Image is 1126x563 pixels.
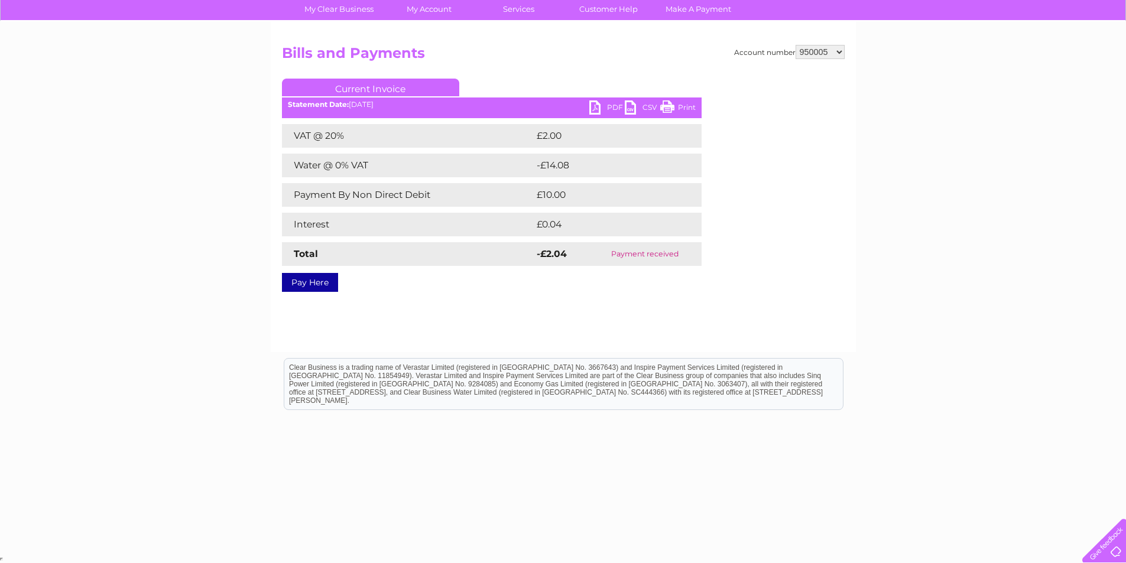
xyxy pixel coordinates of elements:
[589,100,625,118] a: PDF
[284,6,843,57] div: Clear Business is a trading name of Verastar Limited (registered in [GEOGRAPHIC_DATA] No. 3667643...
[625,100,660,118] a: CSV
[660,100,696,118] a: Print
[534,213,674,236] td: £0.04
[1023,50,1040,59] a: Blog
[537,248,567,259] strong: -£2.04
[282,273,338,292] a: Pay Here
[294,248,318,259] strong: Total
[534,124,674,148] td: £2.00
[288,100,349,109] b: Statement Date:
[282,100,702,109] div: [DATE]
[734,45,845,59] div: Account number
[589,242,701,266] td: Payment received
[903,6,985,21] a: 0333 014 3131
[918,50,940,59] a: Water
[282,79,459,96] a: Current Invoice
[282,45,845,67] h2: Bills and Payments
[282,124,534,148] td: VAT @ 20%
[981,50,1016,59] a: Telecoms
[1087,50,1115,59] a: Log out
[1047,50,1076,59] a: Contact
[534,154,679,177] td: -£14.08
[282,183,534,207] td: Payment By Non Direct Debit
[282,213,534,236] td: Interest
[947,50,974,59] a: Energy
[534,183,677,207] td: £10.00
[40,31,100,67] img: logo.png
[282,154,534,177] td: Water @ 0% VAT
